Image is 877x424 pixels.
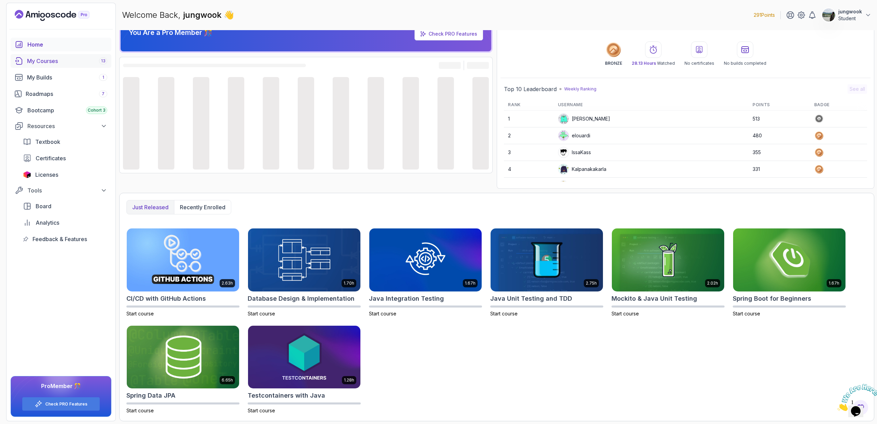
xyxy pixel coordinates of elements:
[749,127,810,144] td: 480
[504,178,554,195] td: 5
[369,311,396,316] span: Start course
[754,12,775,18] p: 291 Points
[612,228,725,317] a: Mockito & Java Unit Testing card2.02hMockito & Java Unit TestingStart course
[810,99,867,111] th: Badge
[19,199,111,213] a: board
[19,135,111,149] a: textbook
[490,294,572,303] h2: Java Unit Testing and TDD
[3,3,5,9] span: 1
[749,144,810,161] td: 355
[248,326,360,389] img: Testcontainers with Java card
[504,144,554,161] td: 3
[248,408,275,413] span: Start course
[586,280,597,286] p: 2.75h
[23,171,31,178] img: jetbrains icon
[126,325,239,414] a: Spring Data JPA card6.65hSpring Data JPAStart course
[222,280,233,286] p: 2.63h
[248,325,361,414] a: Testcontainers with Java card1.28hTestcontainers with JavaStart course
[344,377,354,383] p: 1.28h
[36,154,66,162] span: Certificates
[248,228,361,317] a: Database Design & Implementation card1.70hDatabase Design & ImplementationStart course
[35,138,60,146] span: Textbook
[101,58,106,64] span: 13
[126,408,154,413] span: Start course
[248,311,275,316] span: Start course
[27,122,107,130] div: Resources
[684,61,714,66] p: No certificates
[504,161,554,178] td: 4
[369,228,482,291] img: Java Integration Testing card
[19,232,111,246] a: feedback
[19,151,111,165] a: certificates
[11,120,111,132] button: Resources
[822,9,835,22] img: user profile image
[11,87,111,101] a: roadmaps
[558,147,569,158] img: user profile image
[102,91,104,97] span: 7
[11,103,111,117] a: bootcamp
[248,391,325,400] h2: Testcontainers with Java
[27,40,107,49] div: Home
[15,10,105,21] a: Landing page
[835,381,877,414] iframe: chat widget
[127,228,239,291] img: CI/CD with GitHub Actions card
[126,228,239,317] a: CI/CD with GitHub Actions card2.63hCI/CD with GitHub ActionsStart course
[558,130,590,141] div: elouardi
[222,377,233,383] p: 6.65h
[415,27,483,40] a: Check PRO Features
[27,186,107,195] div: Tools
[733,228,846,317] a: Spring Boot for Beginners card1.67hSpring Boot for BeginnersStart course
[126,311,154,316] span: Start course
[11,184,111,197] button: Tools
[838,8,862,15] p: jungwook
[27,106,107,114] div: Bootcamp
[558,181,569,191] img: user profile image
[127,326,239,389] img: Spring Data JPA card
[733,294,811,303] h2: Spring Boot for Beginners
[504,99,554,111] th: Rank
[3,3,45,30] img: Chat attention grabber
[11,54,111,68] a: courses
[605,61,622,66] p: BRONZE
[127,200,174,214] button: Just released
[733,228,845,291] img: Spring Boot for Beginners card
[174,200,231,214] button: Recently enrolled
[11,71,111,84] a: builds
[558,114,569,124] img: default monster avatar
[36,219,59,227] span: Analytics
[749,111,810,127] td: 513
[102,75,104,80] span: 1
[612,228,724,291] img: Mockito & Java Unit Testing card
[504,111,554,127] td: 1
[724,61,766,66] p: No builds completed
[33,235,87,243] span: Feedback & Features
[465,280,475,286] p: 1.67h
[554,99,749,111] th: Username
[558,130,569,141] img: default monster avatar
[344,280,354,286] p: 1.70h
[612,311,639,316] span: Start course
[369,294,444,303] h2: Java Integration Testing
[45,401,87,407] a: Check PRO Features
[504,127,554,144] td: 2
[180,203,225,211] p: Recently enrolled
[632,61,675,66] p: Watched
[504,85,557,93] h2: Top 10 Leaderboard
[558,113,610,124] div: [PERSON_NAME]
[19,168,111,182] a: licenses
[35,171,58,179] span: Licenses
[11,38,111,51] a: home
[558,164,606,175] div: Kalpanakakarla
[429,31,477,37] a: Check PRO Features
[490,228,603,317] a: Java Unit Testing and TDD card2.75hJava Unit Testing and TDDStart course
[36,202,51,210] span: Board
[248,294,355,303] h2: Database Design & Implementation
[564,86,596,92] p: Weekly Ranking
[848,84,867,94] button: See all
[490,311,518,316] span: Start course
[612,294,697,303] h2: Mockito & Java Unit Testing
[248,228,360,291] img: Database Design & Implementation card
[838,15,862,22] p: Student
[491,228,603,291] img: Java Unit Testing and TDD card
[129,28,212,37] p: You Are a Pro Member 🎊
